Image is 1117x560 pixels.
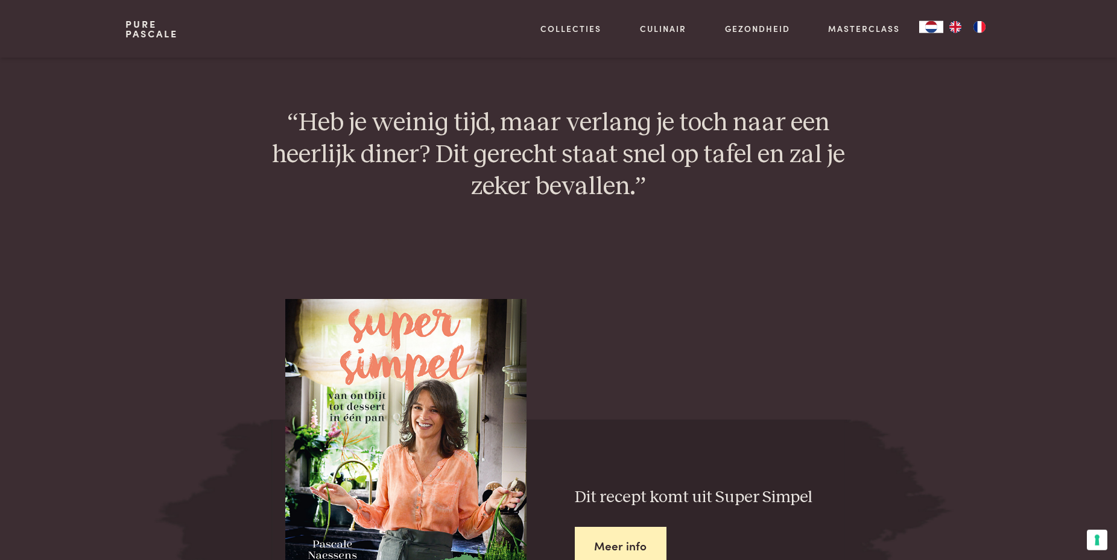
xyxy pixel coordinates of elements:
[943,21,992,33] ul: Language list
[919,21,943,33] a: NL
[640,22,686,35] a: Culinair
[919,21,943,33] div: Language
[943,21,967,33] a: EN
[125,19,178,39] a: PurePascale
[270,107,847,203] p: “Heb je weinig tijd, maar verlang je toch naar een heerlijk diner? Dit gerecht staat snel op tafe...
[1087,530,1107,550] button: Uw voorkeuren voor toestemming voor trackingtechnologieën
[919,21,992,33] aside: Language selected: Nederlands
[828,22,900,35] a: Masterclass
[575,487,847,508] h3: Dit recept komt uit Super Simpel
[967,21,992,33] a: FR
[540,22,601,35] a: Collecties
[725,22,790,35] a: Gezondheid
